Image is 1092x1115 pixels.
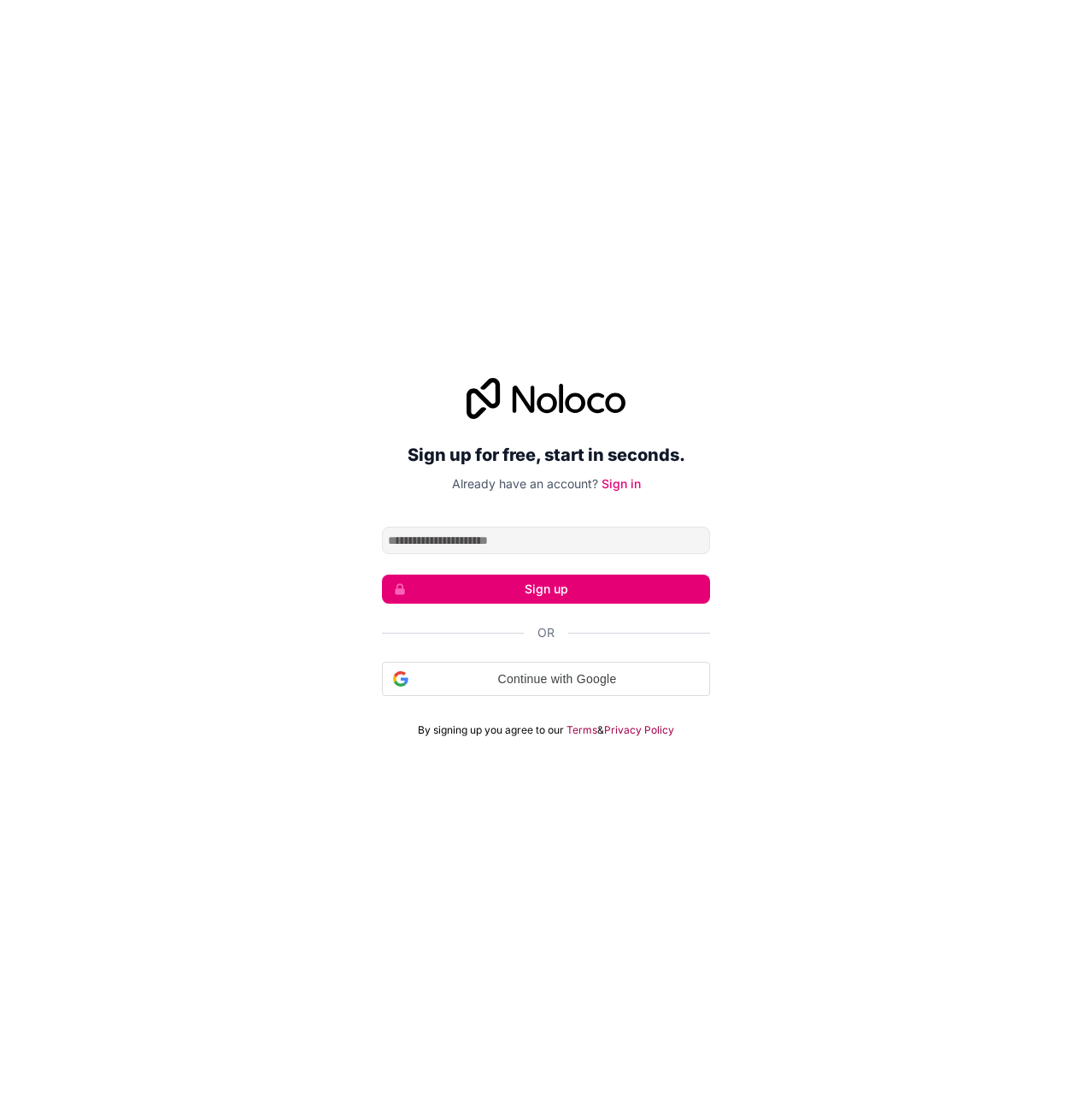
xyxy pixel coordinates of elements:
[537,624,555,641] span: Or
[452,476,598,491] span: Already have an account?
[382,662,710,696] div: Continue with Google
[597,723,604,737] span: &
[382,527,710,554] input: Email address
[415,670,699,688] span: Continue with Google
[382,575,710,604] button: Sign up
[382,440,710,470] h2: Sign up for free, start in seconds.
[602,476,641,491] a: Sign in
[418,723,564,737] span: By signing up you agree to our
[567,723,597,737] a: Terms
[604,723,674,737] a: Privacy Policy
